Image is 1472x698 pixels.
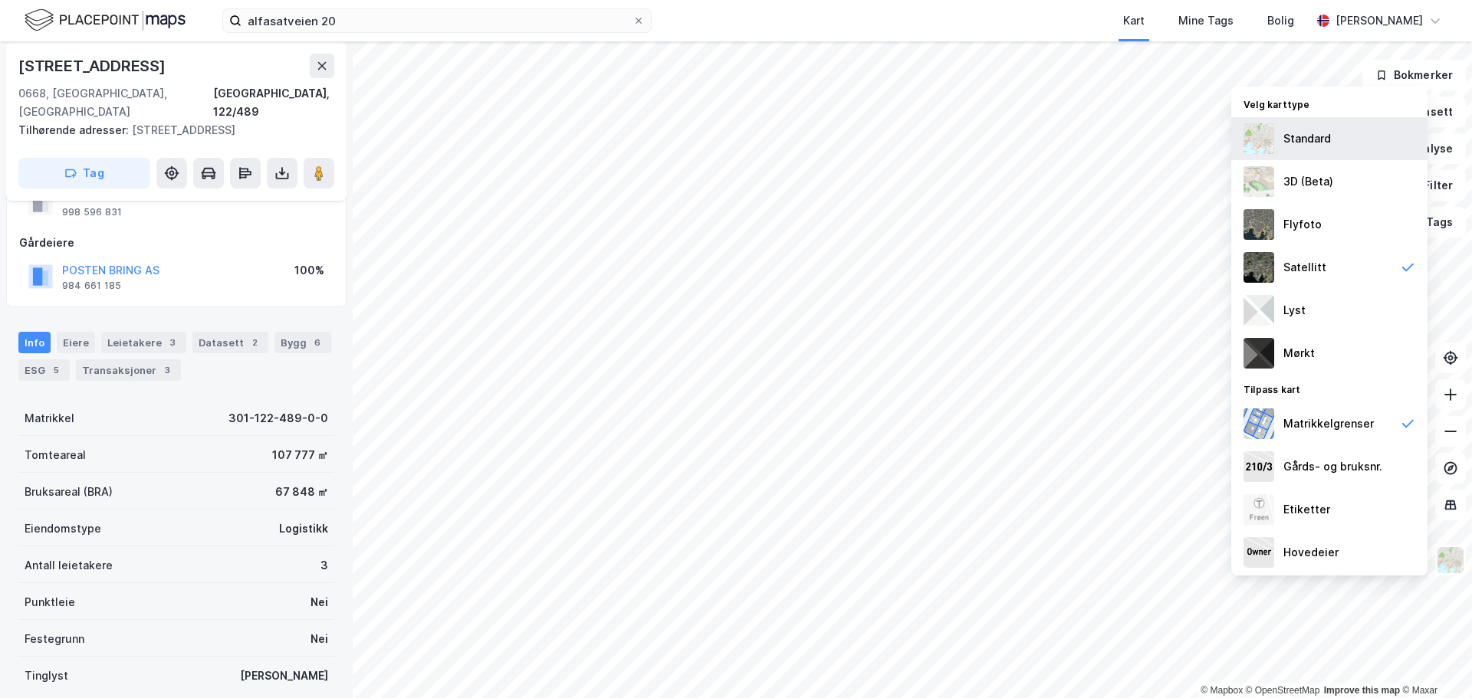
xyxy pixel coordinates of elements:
img: Z [1244,494,1274,525]
div: Mørkt [1283,344,1315,362]
div: Tomteareal [25,446,86,464]
div: Bruksareal (BRA) [25,483,113,501]
div: Eiere [57,332,95,353]
div: [PERSON_NAME] [1336,11,1423,30]
button: Tag [18,158,150,188]
div: 998 596 831 [62,206,122,218]
div: Etiketter [1283,500,1330,519]
div: 0668, [GEOGRAPHIC_DATA], [GEOGRAPHIC_DATA] [18,84,213,121]
div: Kart [1123,11,1145,30]
img: nCdM7BzjoCAAAAAElFTkSuQmCC [1244,338,1274,369]
div: Lyst [1283,301,1306,320]
button: Bokmerker [1362,60,1466,90]
img: cadastreBorders.cfe08de4b5ddd52a10de.jpeg [1244,408,1274,439]
div: Datasett [192,332,268,353]
div: [STREET_ADDRESS] [18,54,169,78]
div: 2 [247,335,262,350]
img: luj3wr1y2y3+OchiMxRmMxRlscgabnMEmZ7DJGWxyBpucwSZnsMkZbHIGm5zBJmewyRlscgabnMEmZ7DJGWxyBpucwSZnsMkZ... [1244,295,1274,326]
img: majorOwner.b5e170eddb5c04bfeeff.jpeg [1244,537,1274,568]
img: Z [1244,166,1274,197]
div: [PERSON_NAME] [240,667,328,685]
a: OpenStreetMap [1246,685,1320,696]
div: 984 661 185 [62,280,121,292]
div: 3D (Beta) [1283,172,1333,191]
img: logo.f888ab2527a4732fd821a326f86c7f29.svg [25,7,186,34]
div: 100% [294,261,324,280]
div: [GEOGRAPHIC_DATA], 122/489 [213,84,334,121]
div: Eiendomstype [25,519,101,538]
div: Satellitt [1283,258,1326,277]
div: 301-122-489-0-0 [228,409,328,428]
div: Tilpass kart [1231,375,1428,402]
div: 3 [159,362,175,378]
div: Nei [310,630,328,648]
div: 3 [320,556,328,575]
iframe: Chat Widget [1395,624,1472,698]
div: Leietakere [101,332,186,353]
button: Filter [1392,170,1466,201]
div: 5 [48,362,64,378]
div: Transaksjoner [76,359,181,381]
a: Mapbox [1201,685,1243,696]
div: Hovedeier [1283,543,1339,562]
div: Bygg [274,332,331,353]
div: Standard [1283,129,1331,148]
img: cadastreKeys.547ab17ec502f5a4ef2b.jpeg [1244,451,1274,482]
div: 67 848 ㎡ [275,483,328,501]
img: Z [1244,123,1274,154]
div: 107 777 ㎡ [272,446,328,464]
div: Logistikk [279,519,328,538]
div: Punktleie [25,593,75,611]
div: ESG [18,359,70,381]
a: Improve this map [1324,685,1400,696]
div: Bolig [1267,11,1294,30]
img: Z [1244,209,1274,240]
div: Velg karttype [1231,90,1428,117]
div: Matrikkel [25,409,74,428]
button: Tags [1395,207,1466,238]
div: Mine Tags [1178,11,1234,30]
div: Gårdeiere [19,234,333,252]
div: Nei [310,593,328,611]
input: Søk på adresse, matrikkel, gårdeiere, leietakere eller personer [242,9,632,32]
div: Info [18,332,51,353]
div: Antall leietakere [25,556,113,575]
img: Z [1436,546,1465,575]
div: 6 [310,335,325,350]
div: Matrikkelgrenser [1283,415,1374,433]
img: 9k= [1244,252,1274,283]
div: Kontrollprogram for chat [1395,624,1472,698]
div: 3 [165,335,180,350]
div: Tinglyst [25,667,68,685]
div: Flyfoto [1283,215,1322,234]
div: Festegrunn [25,630,84,648]
span: Tilhørende adresser: [18,123,132,136]
div: Gårds- og bruksnr. [1283,457,1382,476]
div: [STREET_ADDRESS] [18,121,322,139]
